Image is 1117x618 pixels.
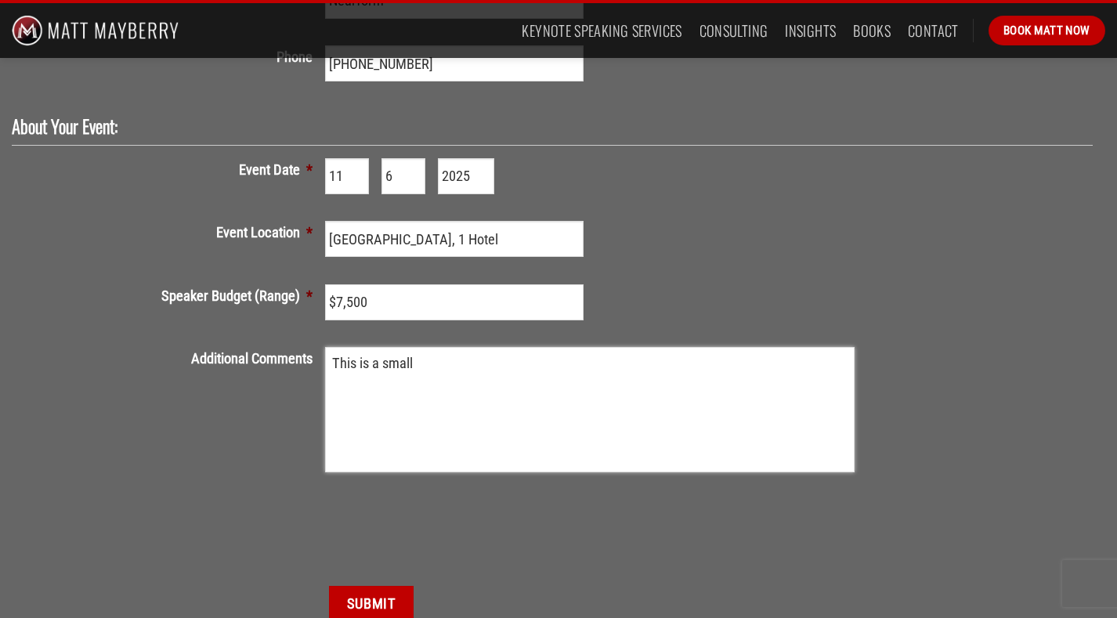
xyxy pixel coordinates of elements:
label: Additional Comments [12,347,325,370]
h2: About Your Event: [12,115,1080,139]
a: Insights [785,16,836,45]
img: Matt Mayberry [12,3,179,58]
span: Book Matt Now [1003,21,1090,40]
input: MM [325,158,369,194]
label: Event Date [12,158,325,181]
iframe: reCAPTCHA [325,500,563,561]
input: YYYY [438,158,494,194]
a: Keynote Speaking Services [522,16,681,45]
a: Contact [908,16,959,45]
input: DD [381,158,425,194]
a: Book Matt Now [989,16,1105,45]
label: Speaker Budget (Range) [12,284,325,307]
a: Books [853,16,891,45]
a: Consulting [699,16,768,45]
label: Event Location [12,221,325,244]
